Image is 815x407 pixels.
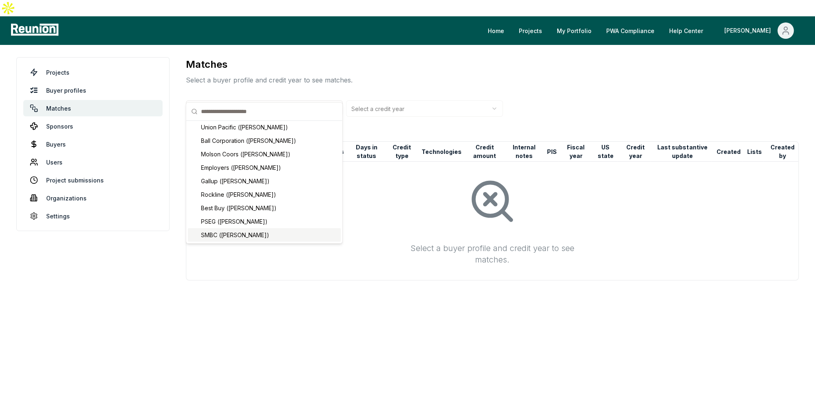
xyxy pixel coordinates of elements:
button: Days in status [349,143,384,160]
a: Users [23,154,163,170]
a: Buyers [23,136,163,152]
div: Best Buy ([PERSON_NAME]) [188,201,341,215]
a: Matches [23,100,163,116]
a: Help Center [663,22,710,39]
div: Select a buyer profile and credit year to see matches. [394,242,590,265]
button: US state [593,143,617,160]
div: PSEG ([PERSON_NAME]) [188,215,341,228]
button: Created [715,143,742,160]
button: PIS [545,143,558,160]
div: [PERSON_NAME] [724,22,774,39]
a: Projects [512,22,549,39]
div: Employers ([PERSON_NAME]) [188,161,341,174]
div: Rockline ([PERSON_NAME]) [188,188,341,201]
a: Settings [23,208,163,224]
div: Ball Corporation ([PERSON_NAME]) [188,134,341,147]
button: Credit type [387,143,417,160]
a: Home [481,22,511,39]
div: Gallup ([PERSON_NAME]) [188,174,341,188]
button: Last substantive update [653,143,711,160]
button: Lists [745,143,763,160]
a: Sponsors [23,118,163,134]
h3: Matches [186,57,353,72]
div: Molson Coors ([PERSON_NAME]) [188,147,341,161]
button: Internal notes [506,143,542,160]
p: Select a buyer profile and credit year to see matches. [186,72,353,88]
button: Credit year [621,143,650,160]
a: Buyer profiles [23,82,163,98]
a: Projects [23,64,163,80]
button: Credit amount [467,143,503,160]
a: Project submissions [23,172,163,188]
button: Technologies [420,143,463,160]
nav: Main [481,22,807,39]
button: Created by [766,143,798,160]
a: Organizations [23,190,163,206]
div: SMBC ([PERSON_NAME]) [188,228,341,242]
button: [PERSON_NAME] [718,22,800,39]
a: My Portfolio [550,22,598,39]
div: Union Pacific ([PERSON_NAME]) [188,120,341,134]
div: Suggestions [186,121,342,243]
a: PWA Compliance [600,22,661,39]
button: Fiscal year [562,143,590,160]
